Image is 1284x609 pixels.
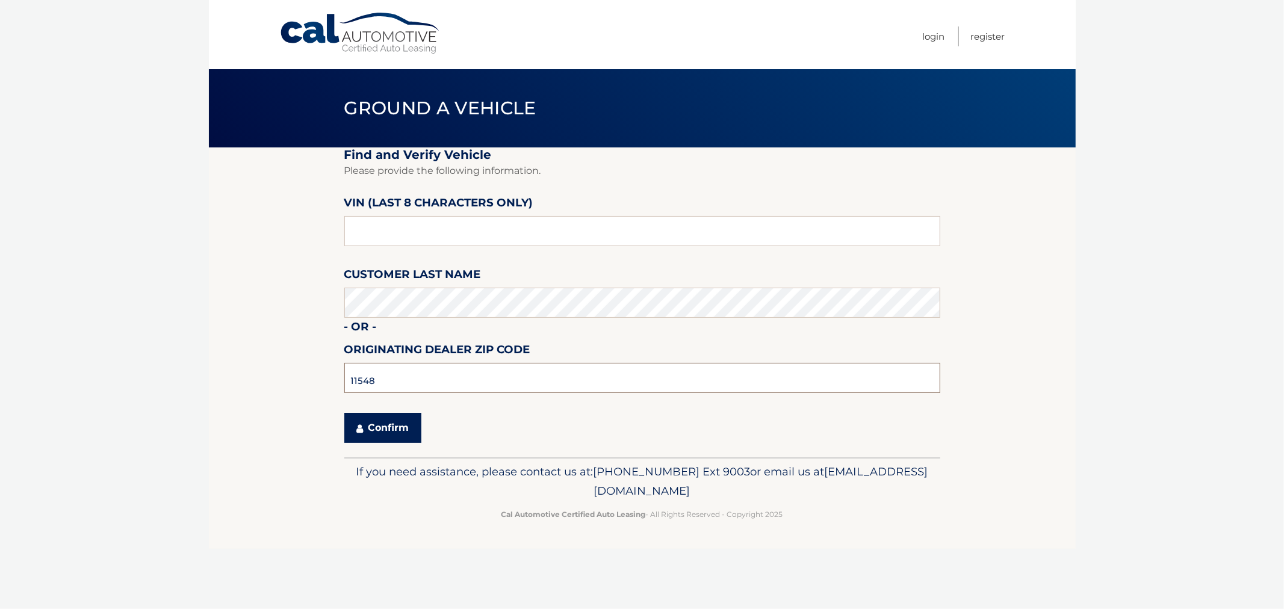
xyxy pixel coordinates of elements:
[501,510,646,519] strong: Cal Automotive Certified Auto Leasing
[279,12,442,55] a: Cal Automotive
[344,265,481,288] label: Customer Last Name
[344,413,421,443] button: Confirm
[344,97,536,119] span: Ground a Vehicle
[344,162,940,179] p: Please provide the following information.
[344,318,377,340] label: - or -
[594,465,751,478] span: [PHONE_NUMBER] Ext 9003
[344,147,940,162] h2: Find and Verify Vehicle
[344,341,530,363] label: Originating Dealer Zip Code
[352,508,932,521] p: - All Rights Reserved - Copyright 2025
[971,26,1005,46] a: Register
[344,194,533,216] label: VIN (last 8 characters only)
[923,26,945,46] a: Login
[352,462,932,501] p: If you need assistance, please contact us at: or email us at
